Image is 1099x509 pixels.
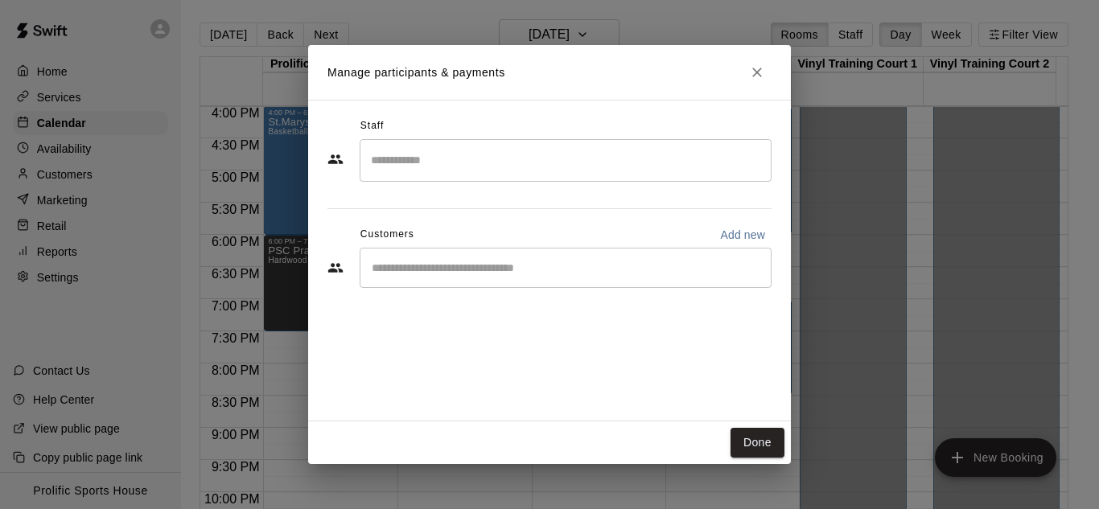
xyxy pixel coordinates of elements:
div: Search staff [360,139,772,182]
p: Manage participants & payments [327,64,505,81]
button: Add new [714,222,772,248]
button: Done [731,428,784,458]
button: Close [743,58,772,87]
span: Customers [360,222,414,248]
div: Start typing to search customers... [360,248,772,288]
svg: Customers [327,260,344,276]
svg: Staff [327,151,344,167]
p: Add new [720,227,765,243]
span: Staff [360,113,384,139]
